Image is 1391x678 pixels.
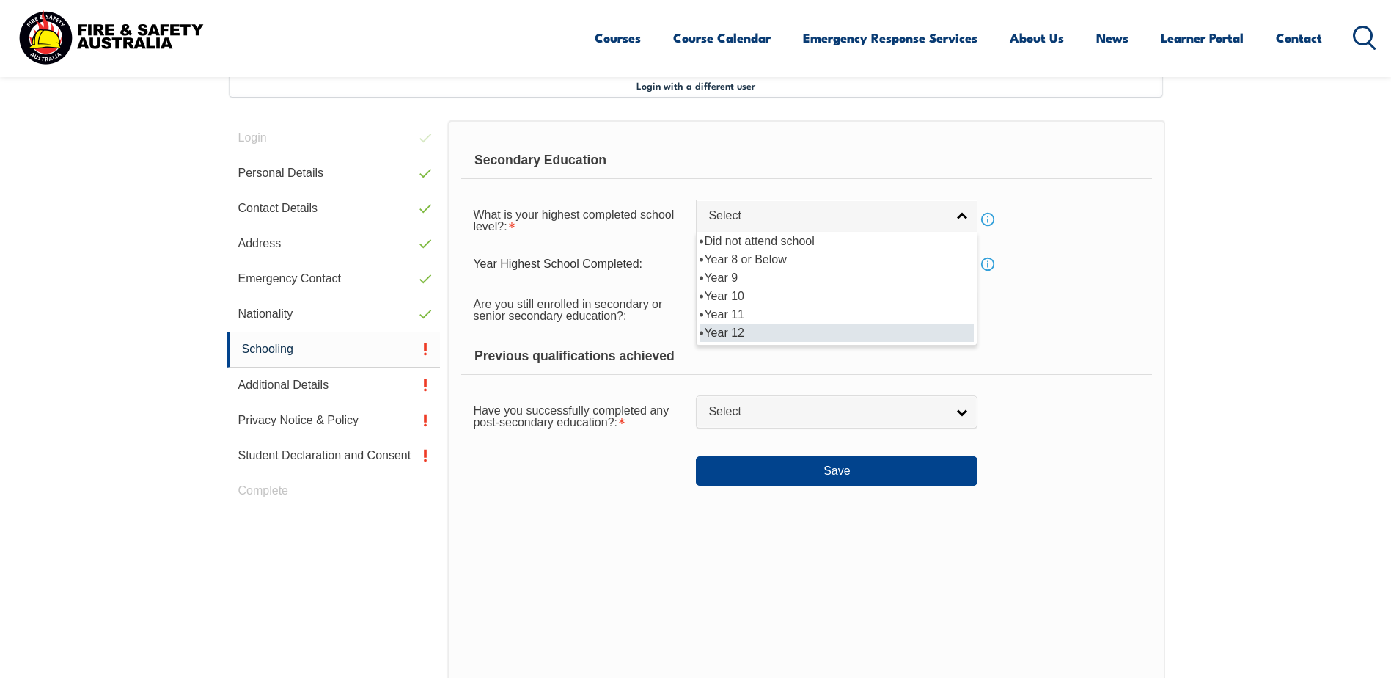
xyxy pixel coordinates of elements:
span: Select [708,208,946,224]
li: Year 12 [700,324,974,342]
span: Are you still enrolled in secondary or senior secondary education?: [473,298,662,322]
a: Learner Portal [1161,18,1244,57]
a: Emergency Contact [227,261,441,296]
a: Address [227,226,441,261]
a: Privacy Notice & Policy [227,403,441,438]
span: Login with a different user [636,79,755,91]
a: Info [977,209,998,230]
li: Year 8 or Below [700,250,974,269]
li: Did not attend school [700,232,974,250]
a: About Us [1010,18,1064,57]
a: News [1096,18,1128,57]
div: Have you successfully completed any post-secondary education? is required. [461,395,696,436]
a: Student Declaration and Consent [227,438,441,473]
div: What is your highest completed school level? is required. [461,199,696,240]
div: Previous qualifications achieved [461,338,1151,375]
div: Secondary Education [461,142,1151,179]
li: Year 10 [700,287,974,305]
span: Have you successfully completed any post-secondary education?: [473,404,669,429]
a: Personal Details [227,156,441,191]
li: Year 11 [700,305,974,324]
a: Contact [1276,18,1322,57]
a: Additional Details [227,368,441,403]
span: What is your highest completed school level?: [473,208,674,233]
a: Emergency Response Services [803,18,977,57]
a: Courses [595,18,641,57]
li: Year 9 [700,269,974,287]
a: Nationality [227,296,441,332]
button: Save [696,456,977,486]
a: Contact Details [227,191,441,226]
span: Select [708,404,946,420]
div: Year Highest School Completed: [461,250,696,278]
a: Course Calendar [673,18,771,57]
a: Schooling [227,332,441,368]
a: Info [977,254,998,274]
